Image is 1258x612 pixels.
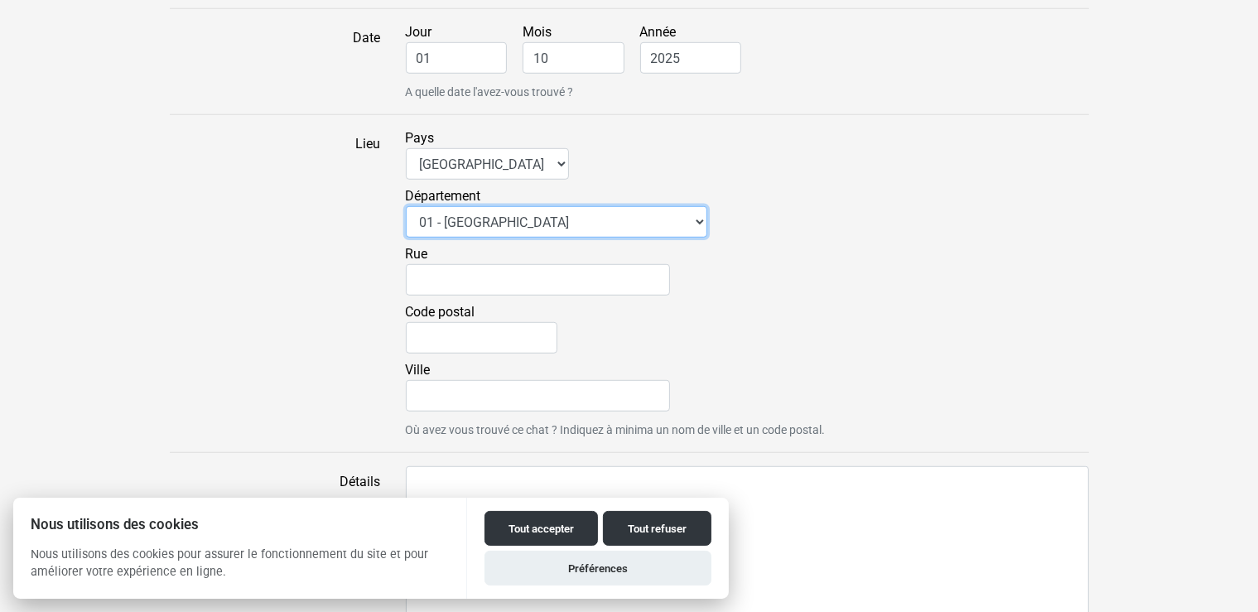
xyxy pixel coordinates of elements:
input: Code postal [406,322,557,354]
input: Jour [406,42,508,74]
h2: Nous utilisons des cookies [13,517,466,532]
select: Pays [406,148,569,180]
label: Lieu [157,128,393,439]
label: Date [157,22,393,101]
button: Préférences [484,551,711,585]
label: Code postal [406,302,557,354]
select: Département [406,206,707,238]
label: Mois [523,22,637,74]
p: Nous utilisons des cookies pour assurer le fonctionnement du site et pour améliorer votre expérie... [13,546,466,594]
button: Tout refuser [603,511,711,546]
label: Département [406,186,707,238]
input: Rue [406,264,670,296]
small: A quelle date l'avez-vous trouvé ? [406,84,1089,101]
input: Mois [523,42,624,74]
label: Jour [406,22,520,74]
input: Année [640,42,742,74]
label: Année [640,22,754,74]
button: Tout accepter [484,511,598,546]
label: Rue [406,244,670,296]
label: Ville [406,360,670,412]
input: Ville [406,380,670,412]
label: Pays [406,128,569,180]
small: Où avez vous trouvé ce chat ? Indiquez à minima un nom de ville et un code postal. [406,422,1089,439]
